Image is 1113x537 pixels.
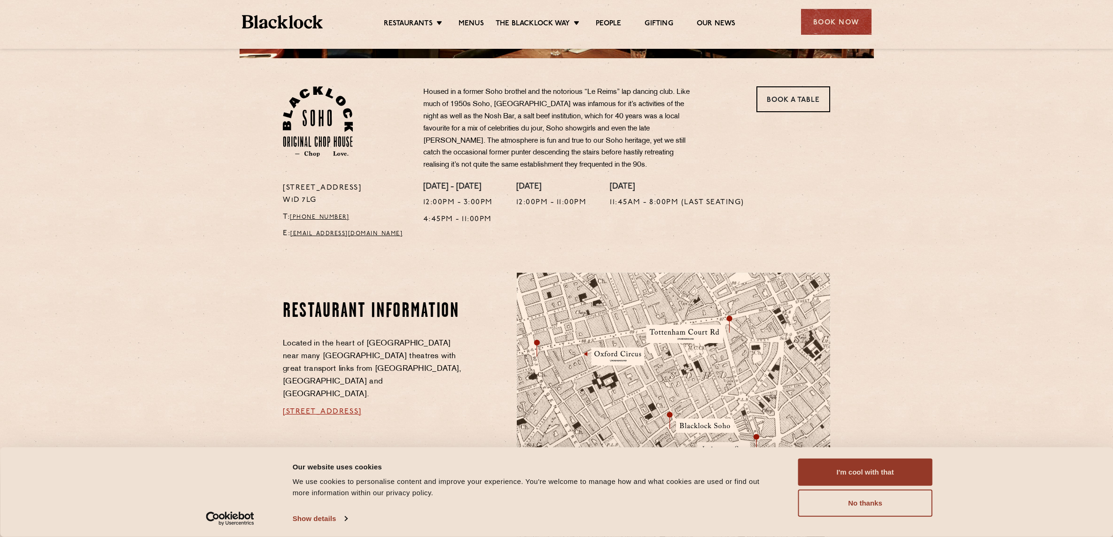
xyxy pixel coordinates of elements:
p: 4:45pm - 11:00pm [423,214,493,226]
a: Our News [697,19,736,30]
div: We use cookies to personalise content and improve your experience. You're welcome to manage how a... [293,476,777,499]
a: Menus [459,19,484,30]
a: Book a Table [756,86,830,112]
img: Soho-stamp-default.svg [283,86,353,157]
a: Gifting [645,19,673,30]
a: Usercentrics Cookiebot - opens in a new window [189,512,271,526]
button: I'm cool with that [798,459,933,486]
p: 11:45am - 8:00pm (Last seating) [610,197,744,209]
a: Show details [293,512,347,526]
p: E: [283,228,409,240]
h4: [DATE] [610,182,744,192]
a: [PHONE_NUMBER] [290,215,349,220]
h4: [DATE] - [DATE] [423,182,493,192]
img: BL_Textured_Logo-footer-cropped.svg [242,15,323,29]
h4: [DATE] [516,182,587,192]
div: Book Now [801,9,872,35]
a: [EMAIL_ADDRESS][DOMAIN_NAME] [290,231,403,237]
p: Located in the heart of [GEOGRAPHIC_DATA] near many [GEOGRAPHIC_DATA] theatres with great transpo... [283,338,463,401]
h2: Restaurant information [283,300,463,323]
a: The Blacklock Way [496,19,570,30]
p: [STREET_ADDRESS] W1D 7LG [283,182,409,207]
p: 12:00pm - 11:00pm [516,197,587,209]
a: Restaurants [384,19,433,30]
div: Our website uses cookies [293,461,777,472]
p: Housed in a former Soho brothel and the notorious “Le Reims” lap dancing club. Like much of 1950s... [423,86,700,171]
button: No thanks [798,490,933,517]
a: People [596,19,621,30]
p: 12:00pm - 3:00pm [423,197,493,209]
a: [STREET_ADDRESS] [283,408,362,415]
p: T: [283,211,409,223]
